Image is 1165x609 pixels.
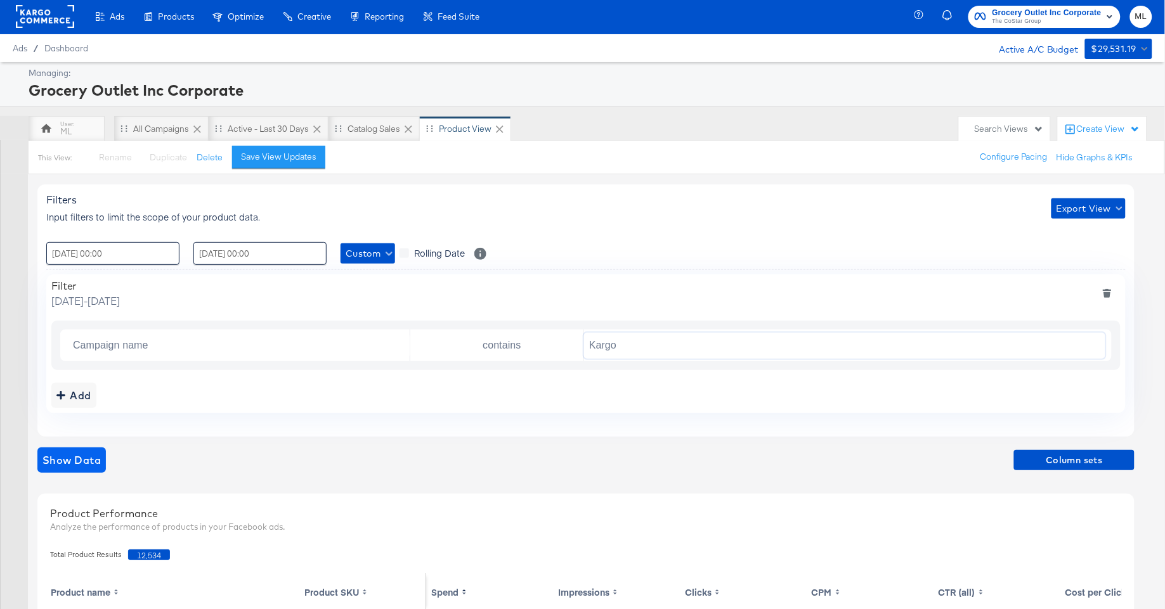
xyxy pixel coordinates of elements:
button: Column sets [1014,450,1135,470]
div: Create View [1077,123,1140,136]
span: Export View [1057,201,1121,217]
div: Active A/C Budget [986,39,1079,58]
button: Save View Updates [232,146,325,169]
button: Open [564,337,574,347]
button: Grocery Outlet Inc CorporateThe CoStar Group [968,6,1121,28]
div: Drag to reorder tab [120,125,127,132]
div: Drag to reorder tab [426,125,433,132]
span: Ads [13,43,27,53]
div: Drag to reorder tab [335,125,342,132]
span: / [27,43,44,53]
div: Save View Updates [241,151,316,163]
div: Drag to reorder tab [215,125,222,132]
button: Open [390,337,400,347]
div: Catalog Sales [348,123,400,135]
a: Dashboard [44,43,88,53]
div: Product Performance [50,506,1122,521]
span: Total Product Results [50,549,128,560]
div: $29,531.19 [1091,41,1136,57]
div: Active - Last 30 Days [228,123,309,135]
div: Add [56,387,91,404]
span: Rolling Date [414,247,465,259]
button: Configure Pacing [972,146,1057,169]
span: Reporting [365,11,404,22]
div: All Campaigns [133,123,189,135]
span: Input filters to limit the scope of your product data. [46,210,260,223]
button: Delete [197,151,223,163]
button: $29,531.19 [1085,39,1152,59]
button: addbutton [51,383,96,408]
button: deletefilters [1094,279,1121,308]
div: Product View [439,123,491,135]
div: Search Views [975,123,1044,135]
span: 12,534 [128,549,170,560]
span: Optimize [228,11,264,22]
span: Feed Suite [438,11,479,22]
span: [DATE] - [DATE] [51,293,120,308]
span: Products [158,11,194,22]
div: Filter [51,279,120,292]
span: Grocery Outlet Inc Corporate [993,6,1102,20]
span: Show Data [42,451,101,469]
div: Managing: [29,67,1149,79]
span: Ads [110,11,124,22]
button: ML [1130,6,1152,28]
div: ML [61,125,72,138]
div: This View: [38,153,72,163]
span: Creative [297,11,331,22]
span: Duplicate [150,151,187,163]
button: Hide Graphs & KPIs [1057,151,1133,163]
span: Rename [99,151,132,163]
div: Analyze the performance of products in your Facebook ads. [50,521,1122,533]
span: Filters [46,193,77,206]
button: Export View [1051,198,1126,219]
span: ML [1135,10,1147,24]
div: Grocery Outlet Inc Corporate [29,79,1149,101]
span: The CoStar Group [993,16,1102,27]
span: Custom [346,246,390,262]
span: Column sets [1019,452,1129,468]
button: showdata [37,447,106,473]
button: Custom [341,243,395,264]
